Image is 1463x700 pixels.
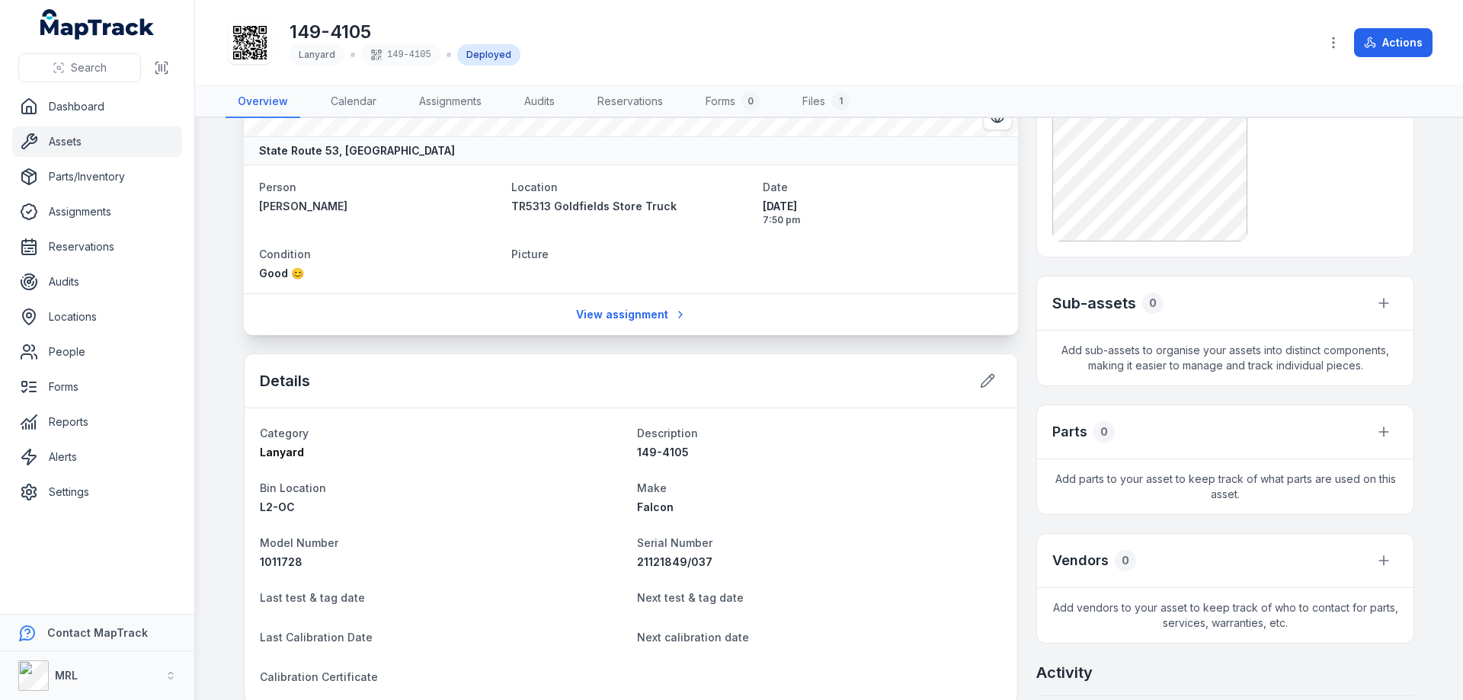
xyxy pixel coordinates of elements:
span: 1011728 [260,555,303,568]
div: Deployed [457,44,520,66]
span: TR5313 Goldfields Store Truck [511,200,677,213]
h2: Details [260,370,310,392]
span: Next test & tag date [637,591,744,604]
h2: Sub-assets [1052,292,1136,314]
span: Search [71,60,107,75]
a: Locations [12,302,182,332]
a: Parts/Inventory [12,161,182,192]
strong: MRL [55,669,78,682]
h1: 149-4105 [290,20,520,44]
span: 21121849/037 [637,555,712,568]
span: Bin Location [260,481,326,494]
div: 149-4105 [361,44,440,66]
span: Location [511,181,558,193]
a: Forms [12,372,182,402]
span: Calibration Certificate [260,670,378,683]
span: Next calibration date [637,631,749,644]
h2: Activity [1036,662,1093,683]
span: Category [260,427,309,439]
a: Alerts [12,442,182,472]
span: [DATE] [763,199,1003,214]
span: 149-4105 [637,446,689,459]
span: Person [259,181,296,193]
a: Reservations [12,232,182,262]
span: Description [637,427,698,439]
span: Condition [259,248,311,261]
span: Model Number [260,536,338,549]
time: 8/13/2025, 7:50:52 PM [763,199,1003,226]
a: Settings [12,477,182,507]
span: Lanyard [299,49,335,60]
span: Falcon [637,500,674,513]
strong: State Route 53, [GEOGRAPHIC_DATA] [259,143,455,158]
a: Calendar [319,86,389,118]
a: Files1 [790,86,862,118]
a: Assignments [407,86,494,118]
a: Forms0 [693,86,772,118]
div: 0 [1093,421,1115,443]
div: 0 [1142,292,1164,314]
button: Search [18,53,141,82]
h3: Parts [1052,421,1087,443]
span: Add parts to your asset to keep track of what parts are used on this asset. [1037,459,1413,514]
a: Assignments [12,197,182,227]
a: Audits [12,267,182,297]
div: 0 [741,92,760,110]
button: Actions [1354,28,1433,57]
a: People [12,337,182,367]
a: TR5313 Goldfields Store Truck [511,199,751,214]
a: View assignment [566,300,696,329]
strong: Contact MapTrack [47,626,148,639]
div: 1 [831,92,850,110]
span: 7:50 pm [763,214,1003,226]
a: Reservations [585,86,675,118]
h3: Vendors [1052,550,1109,571]
span: L2-OC [260,500,295,513]
a: Audits [512,86,567,118]
a: Overview [226,86,300,118]
span: Serial Number [637,536,712,549]
a: Dashboard [12,91,182,122]
span: Date [763,181,788,193]
span: Last Calibration Date [260,631,373,644]
span: Add vendors to your asset to keep track of who to contact for parts, services, warranties, etc. [1037,588,1413,643]
span: Make [637,481,667,494]
span: Good 😊 [259,267,304,280]
div: 0 [1115,550,1136,571]
span: Picture [511,248,549,261]
span: Add sub-assets to organise your assets into distinct components, making it easier to manage and t... [1037,331,1413,385]
span: Last test & tag date [260,591,365,604]
a: Assets [12,126,182,157]
a: MapTrack [40,9,155,40]
a: Reports [12,407,182,437]
a: [PERSON_NAME] [259,199,499,214]
span: Lanyard [260,446,304,459]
